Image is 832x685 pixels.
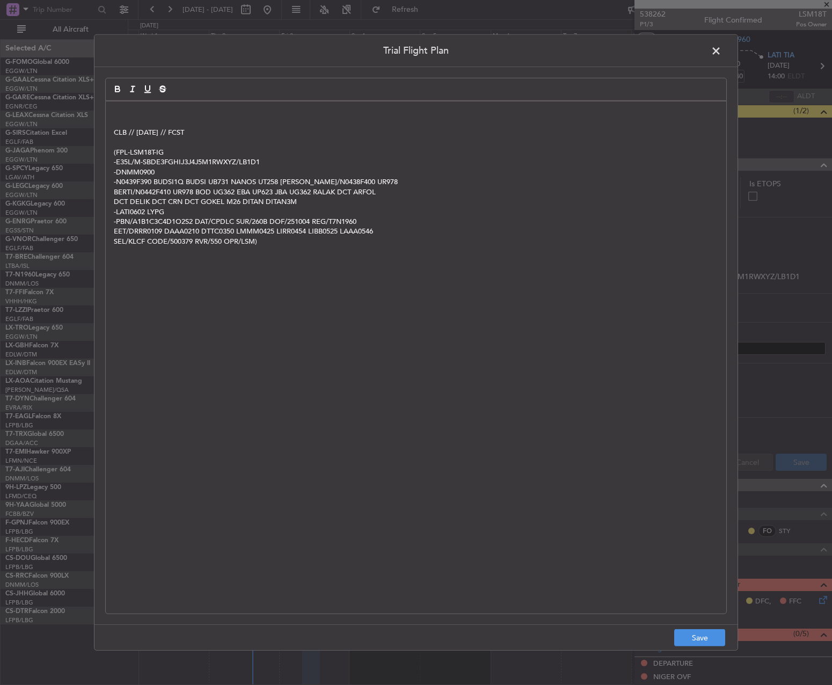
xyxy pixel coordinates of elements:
p: -PBN/A1B1C3C4D1O2S2 DAT/CPDLC SUR/260B DOF/251004 REG/T7N1960 [114,217,718,227]
p: EET/DRRR0109 DAAA0210 DTTC0350 LMMM0425 LIRR0454 LIBB0525 LAAA0546 [114,227,718,236]
p: -DNMM0900 [114,167,718,177]
p: -N0439F390 BUDSI1Q BUDSI UB731 NANOS UT258 [PERSON_NAME]/N0438F400 UR978 [114,177,718,187]
p: SEL/KLCF CODE/500379 RVR/550 OPR/LSM) [114,237,718,246]
p: DCT DELIK DCT CRN DCT GOKEL M26 DITAN DITAN3M [114,197,718,207]
p: -LATI0602 LYPG [114,207,718,216]
p: BERTI/N0442F410 UR978 BOD UG362 EBA UP623 JBA UG362 RALAK DCT ARFOL [114,187,718,196]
